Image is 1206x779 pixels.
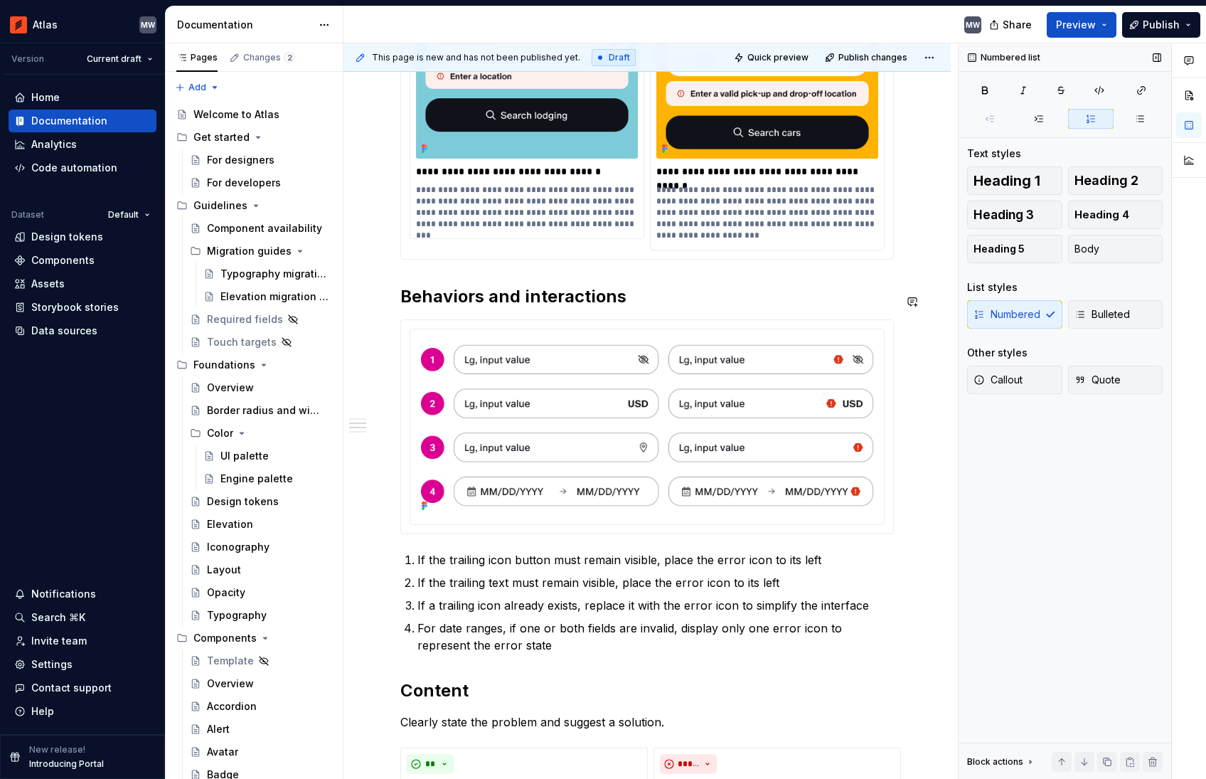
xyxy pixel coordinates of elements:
span: Body [1074,242,1099,256]
button: Contact support [9,677,156,699]
a: Documentation [9,110,156,132]
div: Opacity [207,585,245,600]
div: Template [207,654,254,668]
span: Heading 5 [973,242,1025,256]
div: Storybook stories [31,300,119,314]
div: Elevation migration guide [220,290,329,304]
a: Engine palette [198,467,337,490]
div: Border radius and width [207,403,324,418]
a: Invite team [9,630,156,652]
a: Assets [9,272,156,295]
h2: Behaviors and interactions [400,285,894,308]
button: Share [982,12,1041,38]
a: For developers [184,171,337,194]
span: Default [108,209,139,221]
div: Typography migration guide [220,267,329,281]
div: Get started [171,126,337,149]
a: Elevation migration guide [198,285,337,308]
span: Heading 3 [973,208,1034,222]
div: Overview [207,677,254,691]
span: Publish changes [838,52,907,63]
div: Search ⌘K [31,610,85,625]
p: If the trailing icon button must remain visible, place the error icon to its left [417,551,894,568]
div: Code automation [31,161,117,175]
span: 2 [284,52,295,63]
div: Typography [207,608,267,622]
div: Block actions [967,752,1036,772]
a: Iconography [184,536,337,558]
span: Heading 2 [1074,174,1138,188]
button: Quick preview [730,48,815,68]
div: Atlas [33,18,58,32]
div: Block actions [967,756,1023,768]
div: Foundations [171,354,337,376]
div: Accordion [207,699,257,714]
div: Notifications [31,587,96,601]
div: Component availability [207,221,322,235]
div: Dataset [11,209,44,221]
button: Add [171,78,224,97]
p: Clearly state the problem and suggest a solution. [400,714,894,731]
a: Design tokens [184,490,337,513]
span: Heading 4 [1074,208,1129,222]
a: Opacity [184,581,337,604]
div: Guidelines [171,194,337,217]
button: Publish changes [821,48,914,68]
a: Code automation [9,157,156,179]
button: Notifications [9,583,156,605]
button: Heading 5 [967,235,1062,263]
div: Color [207,426,233,440]
a: Components [9,249,156,272]
div: Engine palette [220,472,293,486]
span: Draft [609,52,630,63]
div: Data sources [31,324,97,338]
div: MW [141,19,155,31]
a: Component availability [184,217,337,240]
div: Version [11,53,44,65]
a: Home [9,86,156,109]
div: Color [184,422,337,445]
span: Bulleted [1074,307,1130,322]
button: Body [1068,235,1163,263]
button: Heading 3 [967,201,1062,229]
span: Add [188,82,206,93]
button: Preview [1047,12,1116,38]
button: Help [9,700,156,723]
div: Foundations [193,358,255,372]
div: Migration guides [207,244,292,258]
div: Documentation [31,114,107,128]
div: Changes [243,52,295,63]
a: Accordion [184,695,337,718]
div: Migration guides [184,240,337,263]
button: Default [102,205,156,225]
img: 102f71e4-5f95-4b3f-aebe-9cae3cf15d45.png [10,16,27,33]
button: Heading 1 [967,166,1062,195]
button: Heading 4 [1068,201,1163,229]
a: Elevation [184,513,337,536]
div: Pages [176,52,218,63]
div: Assets [31,277,65,291]
span: Current draft [87,53,142,65]
button: AtlasMW [3,9,162,40]
div: Components [31,253,95,267]
div: Help [31,704,54,719]
a: Analytics [9,133,156,156]
div: Home [31,90,60,105]
button: Search ⌘K [9,606,156,629]
a: Touch targets [184,331,337,354]
div: For developers [207,176,281,190]
div: UI palette [220,449,269,463]
a: Alert [184,718,337,741]
div: MW [966,19,980,31]
h2: Content [400,679,894,702]
a: Layout [184,558,337,581]
a: Settings [9,653,156,676]
div: Overview [207,381,254,395]
p: For date ranges, if one or both fields are invalid, display only one error icon to represent the ... [417,620,894,654]
div: Alert [207,722,230,736]
span: Heading 1 [973,174,1040,188]
div: Other styles [967,346,1028,360]
a: Border radius and width [184,399,337,422]
span: Share [1003,18,1032,32]
span: Quote [1074,373,1121,387]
